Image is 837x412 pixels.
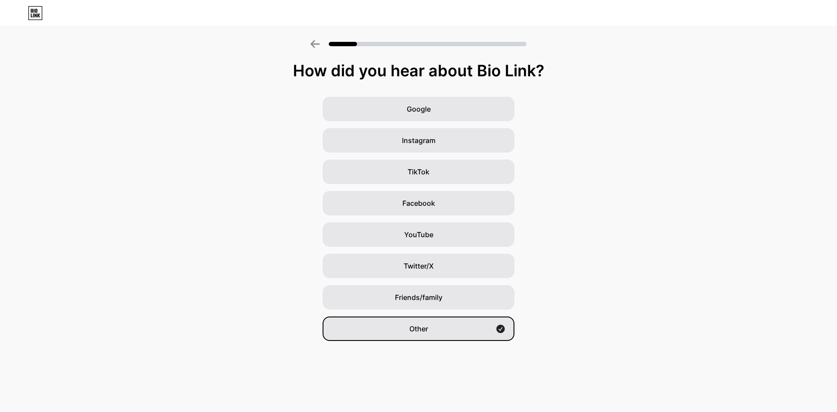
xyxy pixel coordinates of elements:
[407,104,431,114] span: Google
[402,135,436,146] span: Instagram
[4,62,833,79] div: How did you hear about Bio Link?
[408,167,429,177] span: TikTok
[402,198,435,208] span: Facebook
[404,229,433,240] span: YouTube
[409,323,428,334] span: Other
[395,292,442,303] span: Friends/family
[404,261,434,271] span: Twitter/X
